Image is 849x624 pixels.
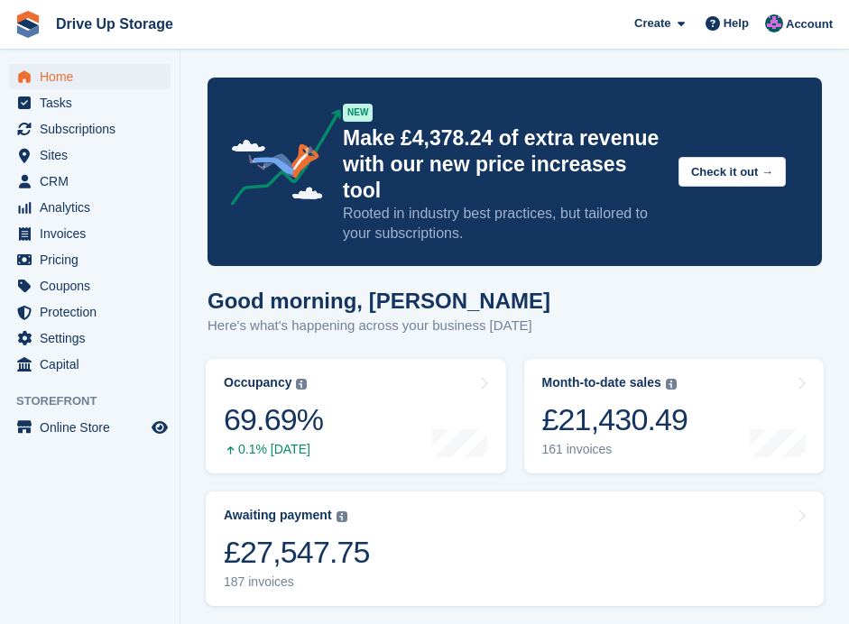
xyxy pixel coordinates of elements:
[40,273,148,298] span: Coupons
[40,247,148,272] span: Pricing
[9,415,171,440] a: menu
[206,359,506,473] a: Occupancy 69.69% 0.1% [DATE]
[40,169,148,194] span: CRM
[343,104,373,122] div: NEW
[14,11,42,38] img: stora-icon-8386f47178a22dfd0bd8f6a31ec36ba5ce8667c1dd55bd0f319d3a0aa187defe.svg
[337,511,347,522] img: icon-info-grey-7440780725fd019a000dd9b08b2336e03edf1995a4989e88bcd33f0948082b44.svg
[9,299,171,325] a: menu
[9,273,171,298] a: menu
[40,64,148,89] span: Home
[9,90,171,115] a: menu
[666,379,677,390] img: icon-info-grey-7440780725fd019a000dd9b08b2336e03edf1995a4989e88bcd33f0948082b44.svg
[343,204,664,243] p: Rooted in industry best practices, but tailored to your subscriptions.
[40,195,148,220] span: Analytics
[9,352,171,377] a: menu
[9,169,171,194] a: menu
[9,116,171,142] a: menu
[206,491,824,606] a: Awaiting payment £27,547.75 187 invoices
[224,508,332,523] div: Awaiting payment
[40,221,148,246] span: Invoices
[40,326,148,351] span: Settings
[40,352,148,377] span: Capital
[224,442,323,457] div: 0.1% [DATE]
[40,299,148,325] span: Protection
[208,316,550,336] p: Here's what's happening across your business [DATE]
[149,417,171,438] a: Preview store
[208,289,550,313] h1: Good morning, [PERSON_NAME]
[786,15,833,33] span: Account
[49,9,180,39] a: Drive Up Storage
[40,415,148,440] span: Online Store
[678,157,786,187] button: Check it out →
[765,14,783,32] img: Andy
[40,90,148,115] span: Tasks
[224,401,323,438] div: 69.69%
[40,116,148,142] span: Subscriptions
[634,14,670,32] span: Create
[343,125,664,204] p: Make £4,378.24 of extra revenue with our new price increases tool
[296,379,307,390] img: icon-info-grey-7440780725fd019a000dd9b08b2336e03edf1995a4989e88bcd33f0948082b44.svg
[16,392,180,410] span: Storefront
[224,534,370,571] div: £27,547.75
[542,401,688,438] div: £21,430.49
[9,221,171,246] a: menu
[542,375,661,390] div: Month-to-date sales
[224,375,291,390] div: Occupancy
[9,195,171,220] a: menu
[9,247,171,272] a: menu
[724,14,749,32] span: Help
[9,142,171,168] a: menu
[216,109,342,212] img: price-adjustments-announcement-icon-8257ccfd72463d97f412b2fc003d46551f7dbcb40ab6d574587a9cd5c0d94...
[9,326,171,351] a: menu
[224,574,370,590] div: 187 invoices
[542,442,688,457] div: 161 invoices
[40,142,148,168] span: Sites
[9,64,171,89] a: menu
[524,359,825,473] a: Month-to-date sales £21,430.49 161 invoices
